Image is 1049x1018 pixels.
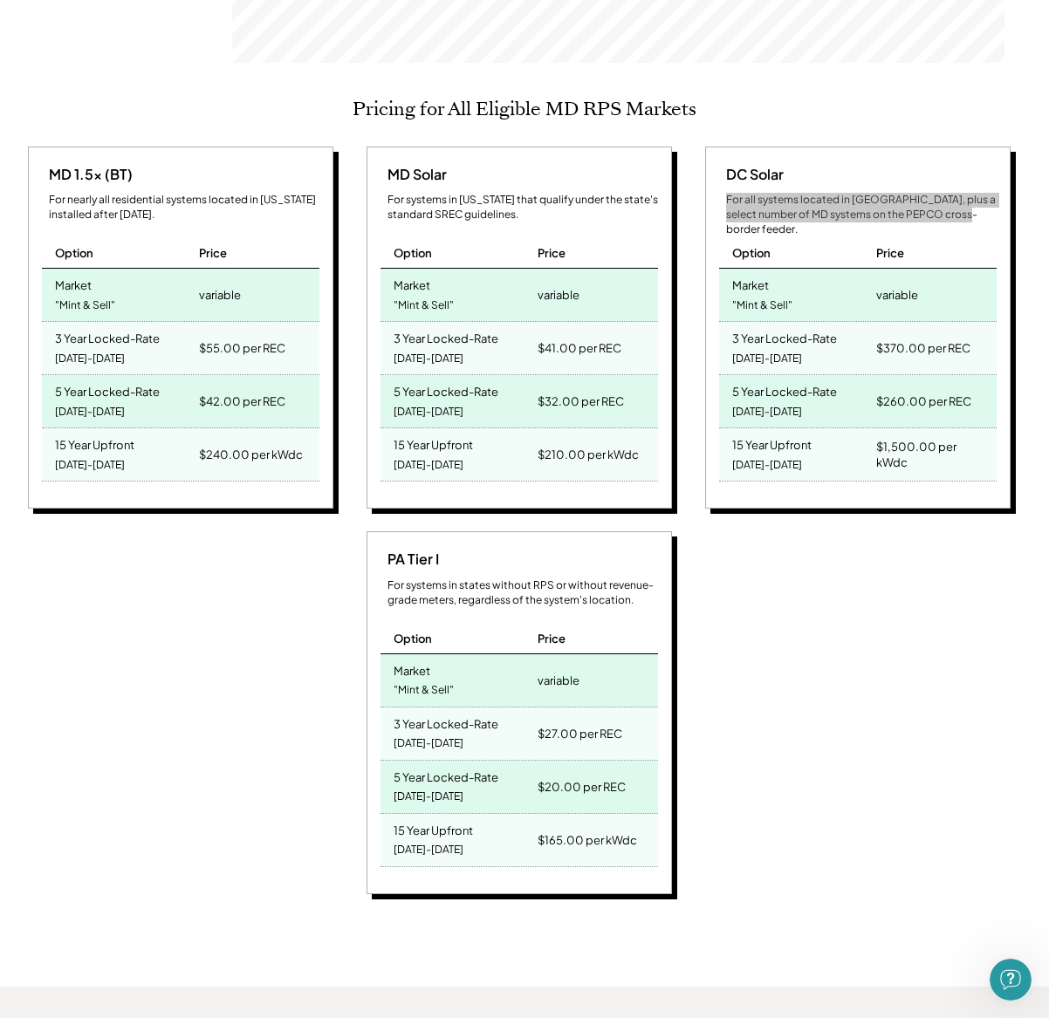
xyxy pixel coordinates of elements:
[538,631,566,646] div: Price
[31,522,45,536] a: Source reference 90345038:
[387,578,658,608] div: For systems in states without RPS or without revenue-grade meters, regardless of the system's loc...
[353,98,696,120] h2: Pricing for All Eligible MD RPS Markets
[55,433,134,453] div: 15 Year Upfront
[15,535,334,564] textarea: Message…
[538,828,637,852] div: $165.00 per kWdc
[14,154,335,583] div: Rex says…
[538,336,621,360] div: $41.00 per REC
[394,379,498,400] div: 5 Year Locked-Rate
[394,732,463,755] div: [DATE]-[DATE]
[199,283,241,307] div: variable
[538,721,622,746] div: $27.00 per REC
[538,245,566,261] div: Price
[387,193,658,222] div: For systems in [US_STATE] that qualify under the state's standard SREC guidelines.
[55,245,93,261] div: Option
[199,389,285,413] div: $42.00 per REC
[538,775,626,799] div: $20.00 per REC
[14,85,335,154] div: user says…
[538,442,639,467] div: $210.00 per kWdc
[14,15,335,84] div: Rex says…
[394,659,430,679] div: Market
[55,273,92,293] div: Market
[876,434,988,475] div: $1,500.00 per kWdc
[394,818,473,838] div: 15 Year Upfront
[306,7,338,38] div: Close
[394,765,498,785] div: 5 Year Locked-Rate
[85,17,198,30] h1: [PERSON_NAME]
[538,283,579,307] div: variable
[394,400,463,424] div: [DATE]-[DATE]
[381,165,447,184] div: MD Solar
[55,347,125,371] div: [DATE]-[DATE]
[538,668,579,693] div: variable
[55,326,160,346] div: 3 Year Locked-Rate
[732,273,769,293] div: Market
[394,347,463,371] div: [DATE]-[DATE]
[732,433,812,453] div: 15 Year Upfront
[77,95,321,129] div: why is VA market so low & Can i register in [GEOGRAPHIC_DATA]
[732,326,837,346] div: 3 Year Locked-Rate
[42,165,133,184] div: MD 1.5x (BT)
[732,347,802,371] div: [DATE]-[DATE]
[49,193,319,222] div: For nearly all residential systems located in [US_STATE] installed after [DATE].
[28,472,321,534] div: Which state is your solar system located in? This will help me provide more specific information ...
[161,414,175,428] a: Source reference 138984234:
[394,785,463,809] div: [DATE]-[DATE]
[876,283,918,307] div: variable
[273,7,306,40] button: Home
[55,571,69,585] button: Gif picker
[199,336,285,360] div: $55.00 per REC
[55,294,115,318] div: "Mint & Sell"
[55,454,125,477] div: [DATE]-[DATE]
[876,245,904,261] div: Price
[732,245,771,261] div: Option
[83,571,97,585] button: Upload attachment
[27,571,41,585] button: Emoji picker
[394,294,454,318] div: "Mint & Sell"
[109,338,123,352] a: Source reference 138984004:
[394,679,454,702] div: "Mint & Sell"
[876,389,971,413] div: $260.00 per REC
[538,389,624,413] div: $32.00 per REC
[876,336,970,360] div: $370.00 per REC
[299,564,327,592] button: Send a message…
[50,10,78,38] img: Profile image for Rex
[732,294,792,318] div: "Mint & Sell"
[28,360,321,463] div: For DC registration, we operate in [GEOGRAPHIC_DATA] and some [US_STATE] systems on the PEPCO cro...
[732,454,802,477] div: [DATE]-[DATE]
[55,379,160,400] div: 5 Year Locked-Rate
[63,85,335,140] div: why is VA market so low & Can i register in [GEOGRAPHIC_DATA]
[381,550,439,569] div: PA Tier I
[14,154,335,544] div: The [US_STATE] market (for small systems less than 1,000kW) is oversupplied with RECs. The ACP is...
[394,631,432,646] div: Option
[394,245,432,261] div: Option
[990,959,1032,1001] iframe: Intercom live chat
[199,442,303,467] div: $240.00 per kWdc
[394,454,463,477] div: [DATE]-[DATE]
[394,273,430,293] div: Market
[726,193,997,236] div: For all systems located in [GEOGRAPHIC_DATA], plus a select number of MD systems on the PEPCO cro...
[199,245,227,261] div: Price
[55,400,125,424] div: [DATE]-[DATE]
[11,7,45,40] button: go back
[719,165,784,184] div: DC Solar
[394,433,473,453] div: 15 Year Upfront
[732,379,837,400] div: 5 Year Locked-Rate
[28,164,321,352] div: The [US_STATE] market (for small systems less than 1,000kW) is oversupplied with RECs. The ACP is...
[394,712,498,732] div: 3 Year Locked-Rate
[394,838,463,862] div: [DATE]-[DATE]
[394,326,498,346] div: 3 Year Locked-Rate
[732,400,802,424] div: [DATE]-[DATE]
